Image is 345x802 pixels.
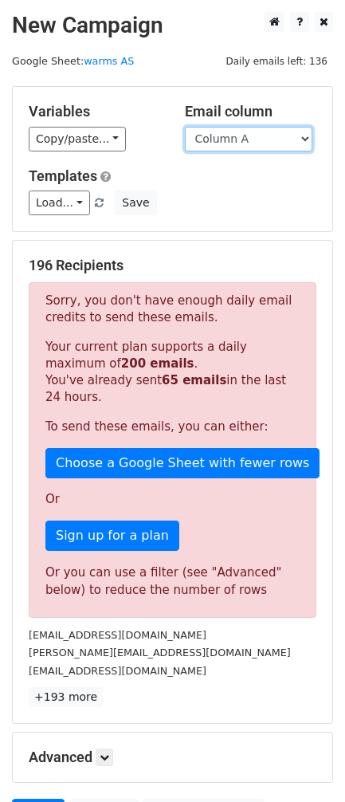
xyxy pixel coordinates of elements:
[121,356,194,371] strong: 200 emails
[29,749,316,766] h5: Advanced
[29,103,161,120] h5: Variables
[45,491,300,508] p: Or
[162,373,226,387] strong: 65 emails
[220,53,333,70] span: Daily emails left: 136
[29,167,97,184] a: Templates
[12,55,134,67] small: Google Sheet:
[29,127,126,151] a: Copy/paste...
[29,647,291,659] small: [PERSON_NAME][EMAIL_ADDRESS][DOMAIN_NAME]
[185,103,317,120] h5: Email column
[45,521,179,551] a: Sign up for a plan
[45,419,300,435] p: To send these emails, you can either:
[45,564,300,600] div: Or you can use a filter (see "Advanced" below) to reduce the number of rows
[12,12,333,39] h2: New Campaign
[265,725,345,802] iframe: Chat Widget
[84,55,134,67] a: warms AS
[45,339,300,406] p: Your current plan supports a daily maximum of . You've already sent in the last 24 hours.
[115,191,156,215] button: Save
[29,687,103,707] a: +193 more
[29,257,316,274] h5: 196 Recipients
[29,665,206,677] small: [EMAIL_ADDRESS][DOMAIN_NAME]
[45,293,300,326] p: Sorry, you don't have enough daily email credits to send these emails.
[220,55,333,67] a: Daily emails left: 136
[29,629,206,641] small: [EMAIL_ADDRESS][DOMAIN_NAME]
[29,191,90,215] a: Load...
[45,448,320,478] a: Choose a Google Sheet with fewer rows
